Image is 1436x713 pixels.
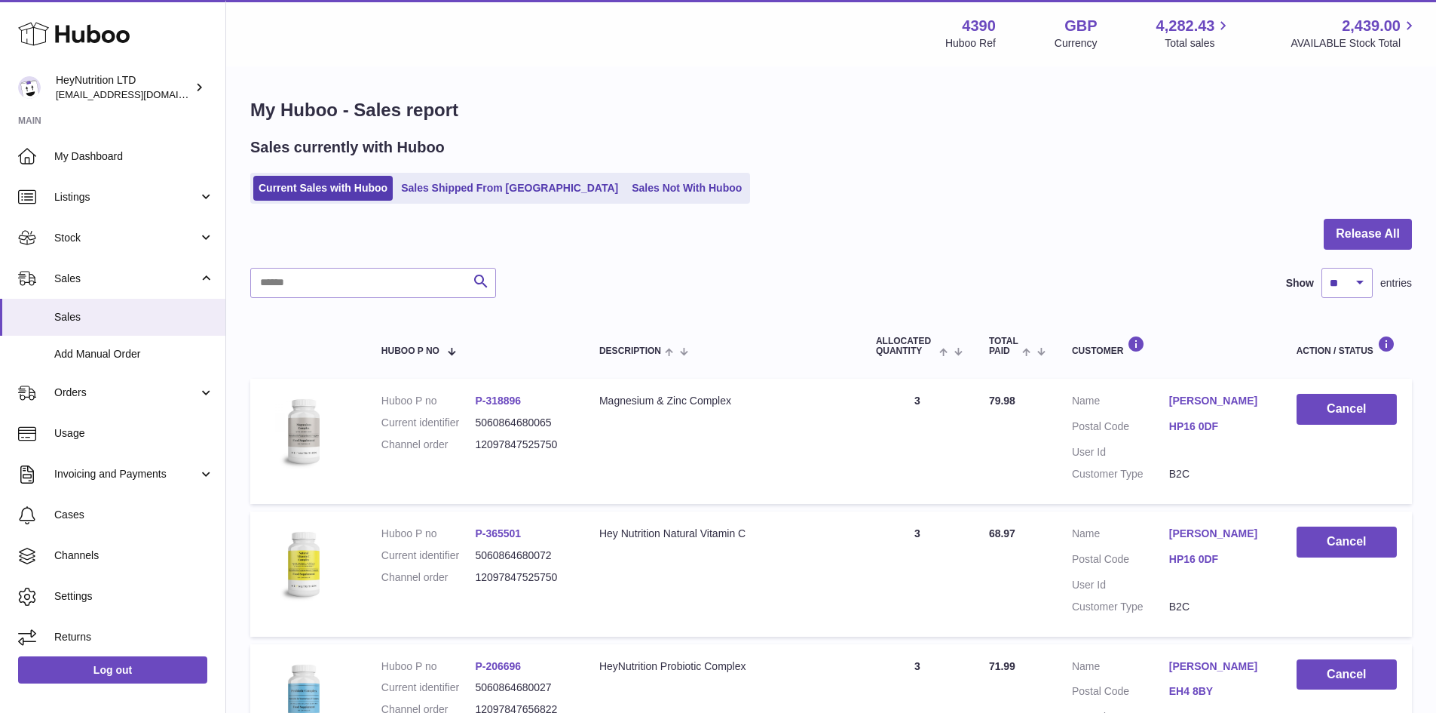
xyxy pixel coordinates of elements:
[626,176,747,201] a: Sales Not With Huboo
[54,467,198,481] span: Invoicing and Payments
[54,310,214,324] span: Sales
[1064,16,1097,36] strong: GBP
[265,394,341,469] img: 43901725567059.jpg
[475,660,521,672] a: P-206696
[54,347,214,361] span: Add Manual Order
[989,527,1015,539] span: 68.97
[1291,36,1418,51] span: AVAILABLE Stock Total
[265,527,341,602] img: 43901725566864.jpeg
[381,527,476,541] dt: Huboo P no
[1072,684,1169,702] dt: Postal Code
[475,527,521,539] a: P-365501
[1169,600,1266,614] dd: B2C
[475,570,569,585] dd: 12097847525750
[599,394,846,408] div: Magnesium & Zinc Complex
[54,272,198,286] span: Sales
[381,438,476,452] dt: Channel order
[876,337,935,356] span: ALLOCATED Quantity
[475,549,569,563] dd: 5060864680072
[1286,276,1314,290] label: Show
[1324,219,1412,250] button: Release All
[1072,600,1169,614] dt: Customer Type
[54,630,214,644] span: Returns
[54,386,198,400] span: Orders
[1380,276,1412,290] span: entries
[945,36,996,51] div: Huboo Ref
[54,190,198,204] span: Listings
[1072,420,1169,438] dt: Postal Code
[250,137,445,158] h2: Sales currently with Huboo
[381,394,476,408] dt: Huboo P no
[1291,16,1418,51] a: 2,439.00 AVAILABLE Stock Total
[475,416,569,430] dd: 5060864680065
[1072,527,1169,545] dt: Name
[54,231,198,245] span: Stock
[1169,394,1266,408] a: [PERSON_NAME]
[18,656,207,684] a: Log out
[1072,552,1169,570] dt: Postal Code
[989,660,1015,672] span: 71.99
[599,659,846,674] div: HeyNutrition Probiotic Complex
[1169,527,1266,541] a: [PERSON_NAME]
[861,512,974,637] td: 3
[54,508,214,522] span: Cases
[475,395,521,407] a: P-318896
[1169,684,1266,699] a: EH4 8BY
[250,98,1412,122] h1: My Huboo - Sales report
[1156,16,1232,51] a: 4,282.43 Total sales
[54,589,214,604] span: Settings
[381,416,476,430] dt: Current identifier
[1072,445,1169,459] dt: User Id
[54,549,214,563] span: Channels
[1169,420,1266,434] a: HP16 0DF
[861,379,974,504] td: 3
[1072,578,1169,592] dt: User Id
[1072,336,1266,356] div: Customer
[396,176,623,201] a: Sales Shipped From [GEOGRAPHIC_DATA]
[1156,16,1215,36] span: 4,282.43
[54,149,214,164] span: My Dashboard
[475,438,569,452] dd: 12097847525750
[56,88,222,100] span: [EMAIL_ADDRESS][DOMAIN_NAME]
[381,659,476,674] dt: Huboo P no
[253,176,393,201] a: Current Sales with Huboo
[962,16,996,36] strong: 4390
[1342,16,1401,36] span: 2,439.00
[381,681,476,695] dt: Current identifier
[381,570,476,585] dt: Channel order
[1297,527,1397,558] button: Cancel
[989,337,1018,356] span: Total paid
[1297,394,1397,425] button: Cancel
[1055,36,1098,51] div: Currency
[599,346,661,356] span: Description
[381,346,439,356] span: Huboo P no
[54,426,214,441] span: Usage
[475,681,569,695] dd: 5060864680027
[1165,36,1232,51] span: Total sales
[381,549,476,563] dt: Current identifier
[1169,659,1266,674] a: [PERSON_NAME]
[1297,336,1397,356] div: Action / Status
[1297,659,1397,690] button: Cancel
[1169,552,1266,567] a: HP16 0DF
[1072,659,1169,678] dt: Name
[989,395,1015,407] span: 79.98
[56,73,191,102] div: HeyNutrition LTD
[1072,394,1169,412] dt: Name
[599,527,846,541] div: Hey Nutrition Natural Vitamin C
[1169,467,1266,481] dd: B2C
[1072,467,1169,481] dt: Customer Type
[18,76,41,99] img: info@heynutrition.com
